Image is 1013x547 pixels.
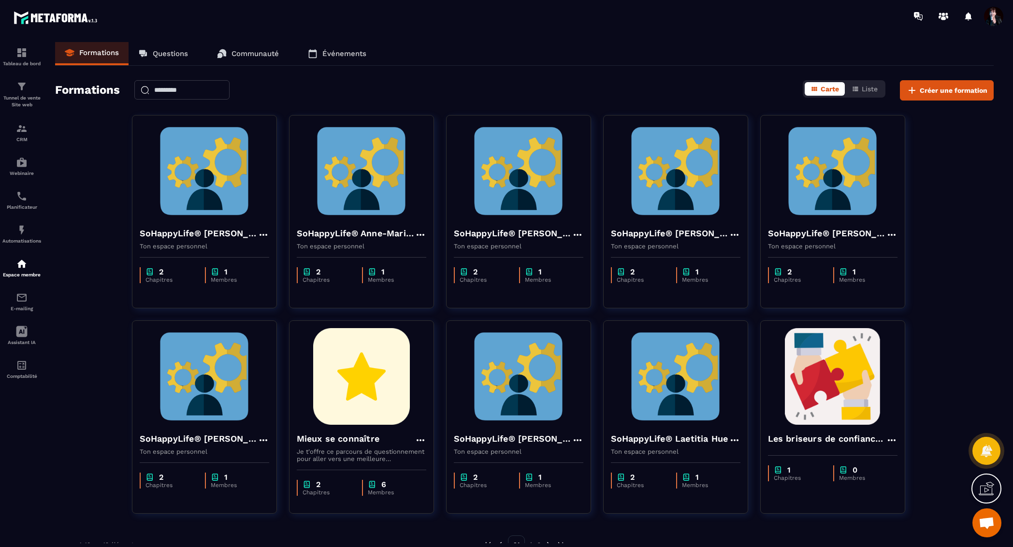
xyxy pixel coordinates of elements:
[774,276,824,283] p: Chapitres
[16,123,28,134] img: formation
[853,267,856,276] p: 1
[368,489,417,496] p: Membres
[460,482,509,489] p: Chapitres
[16,292,28,303] img: email
[805,82,845,96] button: Carte
[140,432,258,446] h4: SoHappyLife® [PERSON_NAME]
[145,276,195,283] p: Chapitres
[140,227,258,240] h4: SoHappyLife® [PERSON_NAME]
[821,85,839,93] span: Carte
[303,267,311,276] img: chapter
[611,227,729,240] h4: SoHappyLife® [PERSON_NAME]
[316,480,320,489] p: 2
[2,238,41,244] p: Automatisations
[303,480,311,489] img: chapter
[140,243,269,250] p: Ton espace personnel
[768,123,897,219] img: formation-background
[298,42,376,65] a: Événements
[224,267,228,276] p: 1
[446,320,603,526] a: formation-backgroundSoHappyLife® [PERSON_NAME]Ton espace personnelchapter2Chapitreschapter1Membres
[2,217,41,251] a: automationsautomationsAutomatisations
[611,123,740,219] img: formation-background
[460,473,468,482] img: chapter
[140,448,269,455] p: Ton espace personnel
[159,473,163,482] p: 2
[630,473,635,482] p: 2
[454,432,572,446] h4: SoHappyLife® [PERSON_NAME]
[846,82,883,96] button: Liste
[368,276,417,283] p: Membres
[297,432,380,446] h4: Mieux se connaître
[774,267,782,276] img: chapter
[617,276,666,283] p: Chapitres
[129,42,198,65] a: Questions
[316,267,320,276] p: 2
[2,61,41,66] p: Tableau de bord
[839,276,888,283] p: Membres
[900,80,994,101] button: Créer une formation
[297,328,426,425] img: formation-background
[140,328,269,425] img: formation-background
[611,243,740,250] p: Ton espace personnel
[760,320,917,526] a: formation-backgroundLes briseurs de confiance dans l'entreprisechapter1Chapitreschapter0Membres
[2,204,41,210] p: Planificateur
[2,183,41,217] a: schedulerschedulerPlanificateur
[454,448,583,455] p: Ton espace personnel
[538,473,542,482] p: 1
[768,432,886,446] h4: Les briseurs de confiance dans l'entreprise
[2,73,41,115] a: formationformationTunnel de vente Site web
[525,473,534,482] img: chapter
[2,352,41,386] a: accountantaccountantComptabilité
[2,115,41,149] a: formationformationCRM
[2,149,41,183] a: automationsautomationsWebinaire
[454,243,583,250] p: Ton espace personnel
[79,48,119,57] p: Formations
[132,115,289,320] a: formation-backgroundSoHappyLife® [PERSON_NAME]Ton espace personnelchapter2Chapitreschapter1Membres
[297,227,415,240] h4: SoHappyLife® Anne-Marine ALLEON
[145,267,154,276] img: chapter
[446,115,603,320] a: formation-backgroundSoHappyLife® [PERSON_NAME]Ton espace personnelchapter2Chapitreschapter1Membres
[695,473,699,482] p: 1
[303,489,352,496] p: Chapitres
[774,475,824,481] p: Chapitres
[473,473,478,482] p: 2
[839,475,888,481] p: Membres
[132,320,289,526] a: formation-backgroundSoHappyLife® [PERSON_NAME]Ton espace personnelchapter2Chapitreschapter1Membres
[460,267,468,276] img: chapter
[211,482,260,489] p: Membres
[145,482,195,489] p: Chapitres
[381,480,386,489] p: 6
[16,47,28,58] img: formation
[2,171,41,176] p: Webinaire
[920,86,987,95] span: Créer une formation
[2,137,41,142] p: CRM
[682,473,691,482] img: chapter
[768,328,897,425] img: formation-background
[55,80,120,101] h2: Formations
[617,482,666,489] p: Chapitres
[2,40,41,73] a: formationformationTableau de bord
[454,123,583,219] img: formation-background
[297,243,426,250] p: Ton espace personnel
[760,115,917,320] a: formation-backgroundSoHappyLife® [PERSON_NAME]Ton espace personnelchapter2Chapitreschapter1Membres
[2,374,41,379] p: Comptabilité
[454,328,583,425] img: formation-background
[322,49,366,58] p: Événements
[211,267,219,276] img: chapter
[297,448,426,462] p: Je t'offre ce parcours de questionnement pour aller vers une meilleure connaissance de toi et de ...
[2,285,41,318] a: emailemailE-mailing
[140,123,269,219] img: formation-background
[381,267,385,276] p: 1
[289,320,446,526] a: formation-backgroundMieux se connaîtreJe t'offre ce parcours de questionnement pour aller vers un...
[682,482,731,489] p: Membres
[16,81,28,92] img: formation
[16,157,28,168] img: automations
[839,267,848,276] img: chapter
[211,473,219,482] img: chapter
[16,190,28,202] img: scheduler
[853,465,857,475] p: 0
[297,123,426,219] img: formation-background
[2,318,41,352] a: Assistant IA
[2,306,41,311] p: E-mailing
[525,267,534,276] img: chapter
